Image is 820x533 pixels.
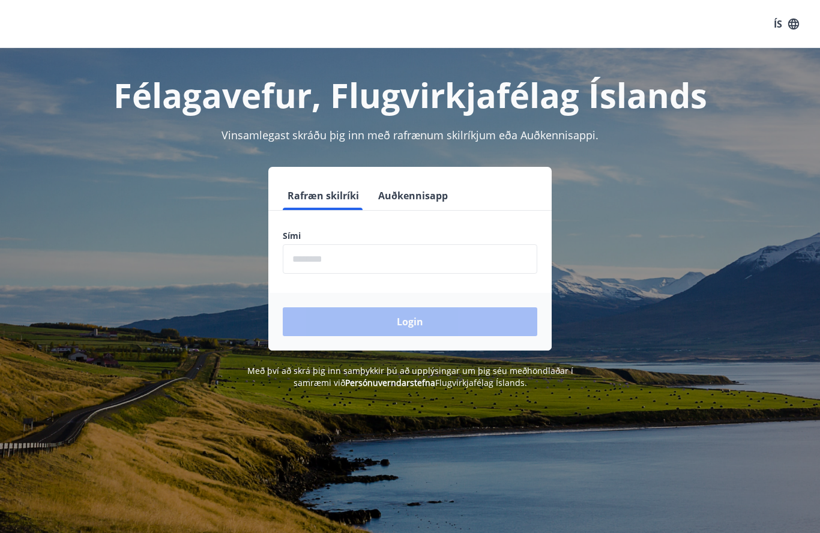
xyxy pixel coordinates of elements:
button: Auðkennisapp [373,181,453,210]
span: Með því að skrá þig inn samþykkir þú að upplýsingar um þig séu meðhöndlaðar í samræmi við Flugvir... [247,365,573,388]
label: Sími [283,230,537,242]
a: Persónuverndarstefna [345,377,435,388]
h1: Félagavefur, Flugvirkjafélag Íslands [14,72,806,118]
button: Rafræn skilríki [283,181,364,210]
span: Vinsamlegast skráðu þig inn með rafrænum skilríkjum eða Auðkennisappi. [222,128,598,142]
button: ÍS [767,13,806,35]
